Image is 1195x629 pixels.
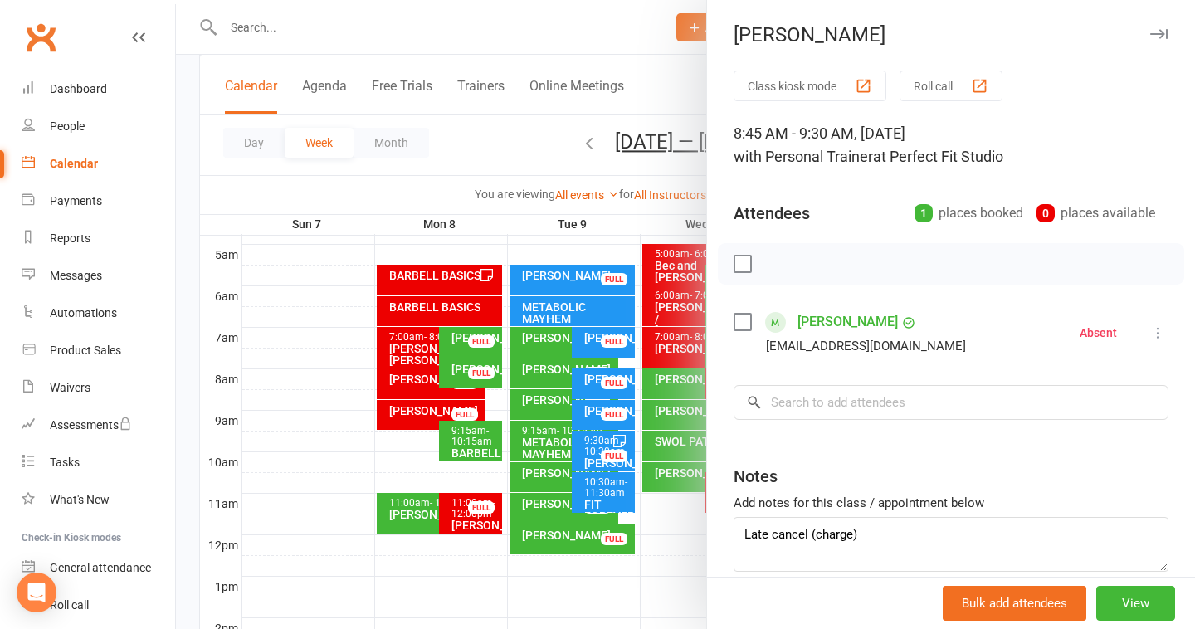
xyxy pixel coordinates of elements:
[873,148,1003,165] span: at Perfect Fit Studio
[22,444,175,481] a: Tasks
[50,232,90,245] div: Reports
[707,23,1195,46] div: [PERSON_NAME]
[1036,202,1155,225] div: places available
[50,418,132,432] div: Assessments
[22,108,175,145] a: People
[734,385,1168,420] input: Search to add attendees
[22,481,175,519] a: What's New
[50,561,151,574] div: General attendance
[1036,204,1055,222] div: 0
[22,145,175,183] a: Calendar
[766,335,966,357] div: [EMAIL_ADDRESS][DOMAIN_NAME]
[943,586,1086,621] button: Bulk add attendees
[1080,327,1117,339] div: Absent
[915,204,933,222] div: 1
[50,82,107,95] div: Dashboard
[734,202,810,225] div: Attendees
[50,493,110,506] div: What's New
[22,369,175,407] a: Waivers
[734,465,778,488] div: Notes
[50,269,102,282] div: Messages
[22,332,175,369] a: Product Sales
[50,157,98,170] div: Calendar
[915,202,1023,225] div: places booked
[797,309,898,335] a: [PERSON_NAME]
[17,573,56,612] div: Open Intercom Messenger
[1096,586,1175,621] button: View
[50,194,102,207] div: Payments
[734,148,873,165] span: with Personal Trainer
[50,598,89,612] div: Roll call
[50,456,80,469] div: Tasks
[734,122,1168,168] div: 8:45 AM - 9:30 AM, [DATE]
[50,344,121,357] div: Product Sales
[20,17,61,58] a: Clubworx
[50,306,117,319] div: Automations
[734,493,1168,513] div: Add notes for this class / appointment below
[22,549,175,587] a: General attendance kiosk mode
[22,257,175,295] a: Messages
[22,407,175,444] a: Assessments
[22,183,175,220] a: Payments
[900,71,1002,101] button: Roll call
[22,220,175,257] a: Reports
[50,381,90,394] div: Waivers
[22,295,175,332] a: Automations
[22,71,175,108] a: Dashboard
[50,119,85,133] div: People
[734,71,886,101] button: Class kiosk mode
[22,587,175,624] a: Roll call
